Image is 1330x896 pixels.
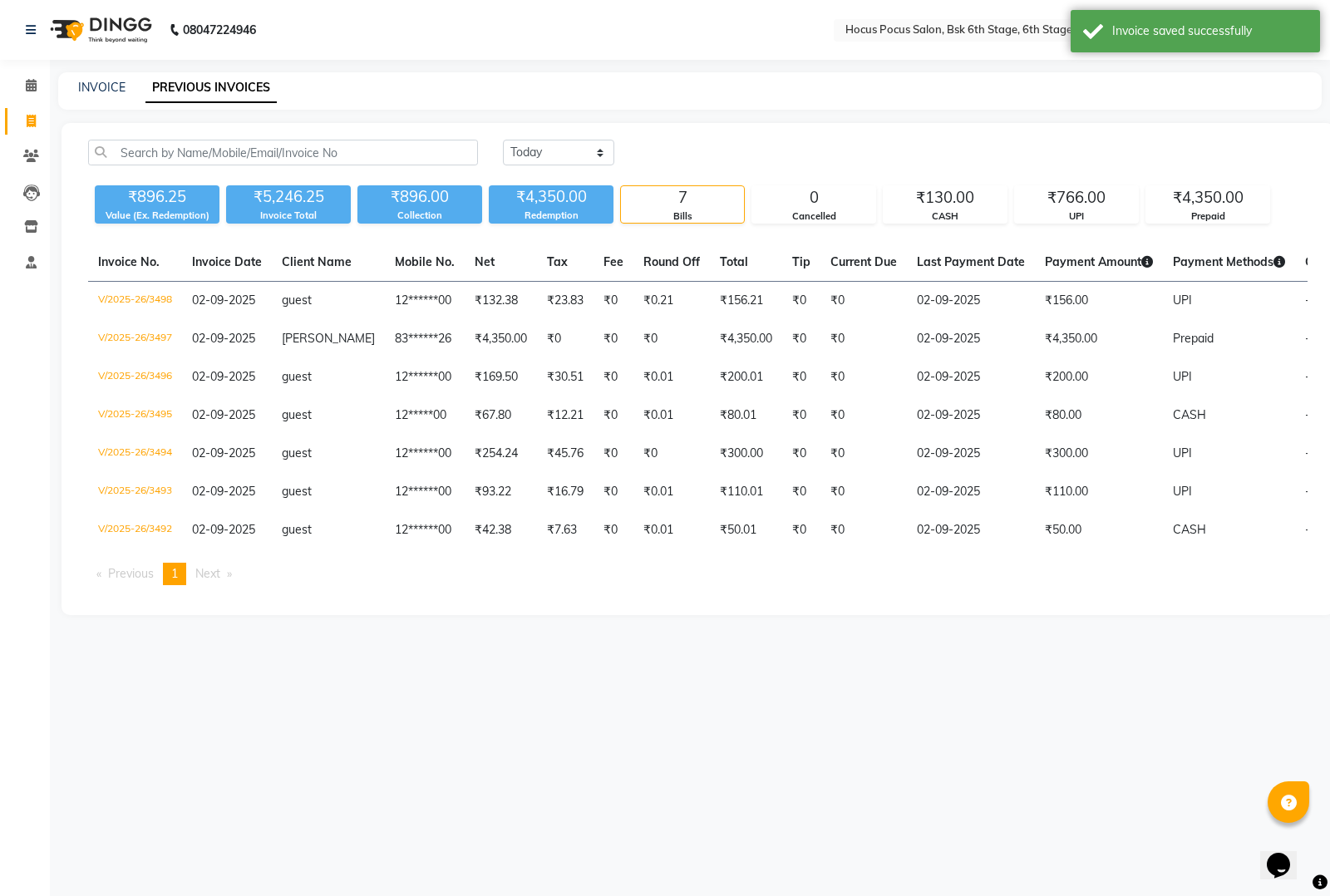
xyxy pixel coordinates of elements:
td: ₹0 [820,511,907,549]
div: ₹4,350.00 [489,185,613,209]
span: CASH [1173,407,1206,422]
div: Bills [621,209,744,224]
span: Client Name [282,254,352,269]
td: ₹156.21 [710,282,782,321]
div: Redemption [489,209,613,223]
span: Payment Amount [1045,254,1153,269]
div: 0 [752,186,875,209]
div: ₹4,350.00 [1146,186,1269,209]
span: - [1305,484,1310,499]
td: ₹0.01 [633,396,710,435]
td: ₹0 [594,473,633,511]
td: ₹0 [594,320,633,358]
span: - [1305,407,1310,422]
td: ₹0 [820,435,907,473]
td: ₹0 [594,435,633,473]
td: ₹0 [782,320,820,358]
div: 7 [621,186,744,209]
span: Previous [108,566,154,581]
td: ₹12.21 [537,396,594,435]
td: ₹200.01 [710,358,782,396]
div: Invoice Total [226,209,351,223]
span: Mobile No. [395,254,455,269]
td: 02-09-2025 [907,511,1035,549]
td: ₹0 [782,282,820,321]
td: 02-09-2025 [907,320,1035,358]
td: ₹50.00 [1035,511,1163,549]
span: 02-09-2025 [192,331,255,346]
td: ₹0 [782,473,820,511]
span: - [1305,369,1310,384]
div: ₹766.00 [1015,186,1138,209]
td: ₹0 [633,320,710,358]
td: ₹156.00 [1035,282,1163,321]
span: CASH [1173,522,1206,537]
td: ₹7.63 [537,511,594,549]
div: Invoice saved successfully [1112,22,1308,40]
span: 02-09-2025 [192,446,255,460]
td: ₹110.01 [710,473,782,511]
span: Next [195,566,220,581]
span: - [1305,446,1310,460]
td: ₹30.51 [537,358,594,396]
td: ₹110.00 [1035,473,1163,511]
span: UPI [1173,484,1192,499]
td: ₹16.79 [537,473,594,511]
span: - [1305,331,1310,346]
span: UPI [1173,446,1192,460]
td: ₹23.83 [537,282,594,321]
input: Search by Name/Mobile/Email/Invoice No [88,140,478,165]
td: ₹0 [782,435,820,473]
nav: Pagination [88,563,1308,585]
td: ₹0 [820,473,907,511]
a: PREVIOUS INVOICES [145,73,277,103]
div: ₹130.00 [884,186,1007,209]
td: ₹0 [537,320,594,358]
div: UPI [1015,209,1138,224]
div: Cancelled [752,209,875,224]
span: Tax [547,254,568,269]
span: guest [282,369,312,384]
span: guest [282,522,312,537]
td: 02-09-2025 [907,435,1035,473]
span: 02-09-2025 [192,407,255,422]
td: V/2025-26/3496 [88,358,182,396]
iframe: chat widget [1260,830,1313,879]
span: 02-09-2025 [192,522,255,537]
span: Net [475,254,495,269]
span: Total [720,254,748,269]
div: Value (Ex. Redemption) [95,209,219,223]
td: ₹0.01 [633,473,710,511]
td: ₹80.01 [710,396,782,435]
td: ₹200.00 [1035,358,1163,396]
span: UPI [1173,369,1192,384]
td: ₹132.38 [465,282,537,321]
td: ₹0 [594,282,633,321]
td: ₹0 [820,358,907,396]
td: V/2025-26/3498 [88,282,182,321]
td: ₹0 [820,396,907,435]
td: ₹45.76 [537,435,594,473]
span: guest [282,407,312,422]
span: Tip [792,254,810,269]
td: ₹93.22 [465,473,537,511]
td: V/2025-26/3495 [88,396,182,435]
td: ₹50.01 [710,511,782,549]
td: V/2025-26/3492 [88,511,182,549]
span: guest [282,484,312,499]
span: guest [282,446,312,460]
td: ₹0.01 [633,358,710,396]
td: ₹4,350.00 [710,320,782,358]
span: - [1305,293,1310,308]
td: ₹0 [782,358,820,396]
span: 02-09-2025 [192,369,255,384]
span: Prepaid [1173,331,1214,346]
div: ₹5,246.25 [226,185,351,209]
td: ₹42.38 [465,511,537,549]
span: Invoice No. [98,254,160,269]
td: ₹0 [782,511,820,549]
div: CASH [884,209,1007,224]
td: 02-09-2025 [907,396,1035,435]
td: ₹0 [820,282,907,321]
td: ₹0 [820,320,907,358]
